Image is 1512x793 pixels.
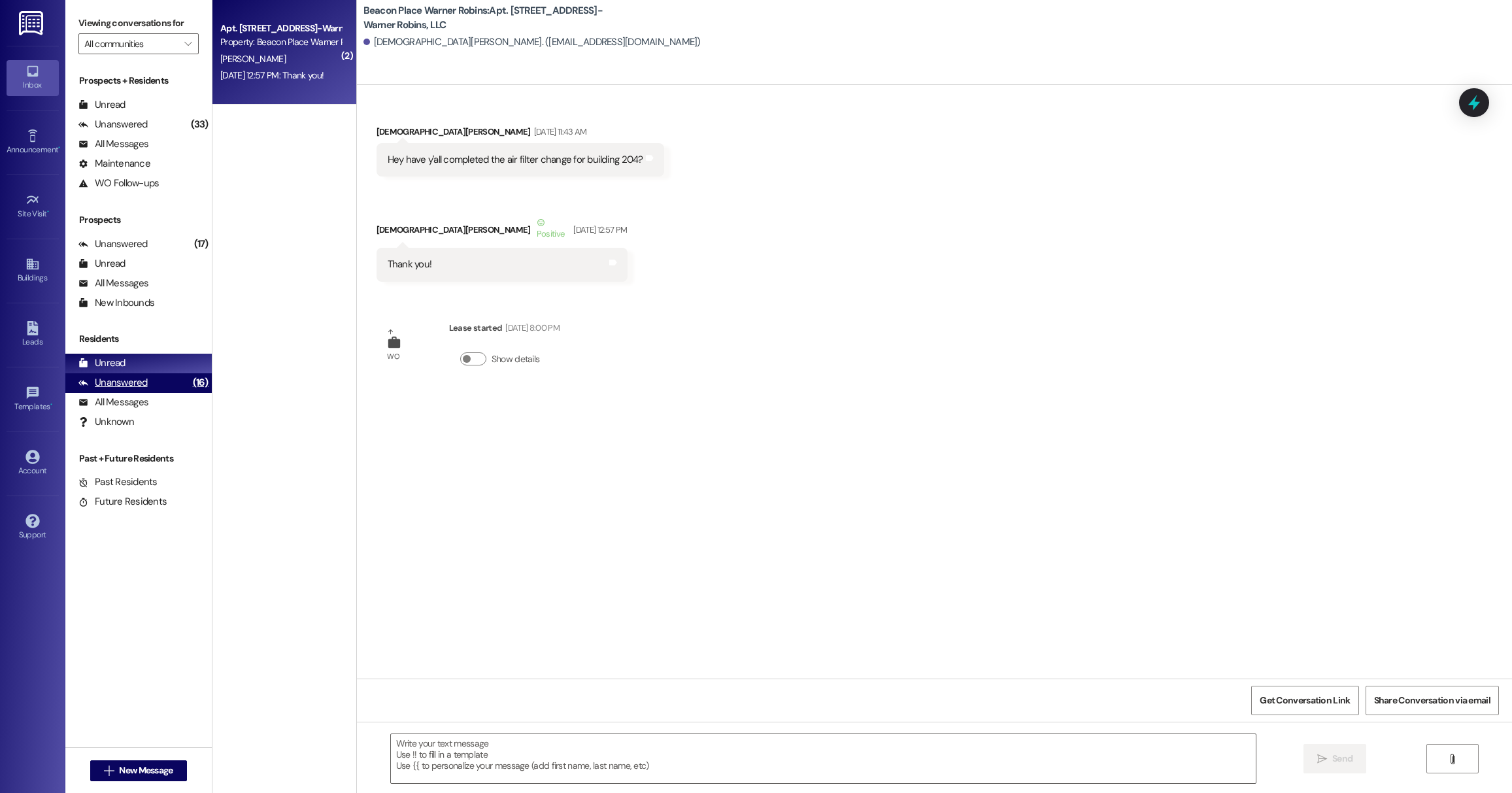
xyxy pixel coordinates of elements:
i:  [1317,754,1327,764]
div: All Messages [78,277,148,290]
div: [DATE] 12:57 PM: Thank you! [220,69,324,81]
div: [DATE] 8:00 PM [502,321,560,335]
div: Prospects + Residents [65,74,212,88]
div: (16) [190,373,212,393]
div: Unread [78,257,126,271]
div: WO Follow-ups [78,177,159,190]
img: ResiDesk Logo [19,11,46,35]
span: • [47,207,49,216]
span: Send [1332,752,1352,766]
a: Leads [7,317,59,352]
input: All communities [84,33,178,54]
button: Share Conversation via email [1366,686,1499,715]
div: WO [387,350,399,363]
div: Lease started [449,321,560,339]
button: Get Conversation Link [1251,686,1358,715]
div: Future Residents [78,495,167,509]
i:  [104,766,114,776]
div: [DEMOGRAPHIC_DATA][PERSON_NAME]. ([EMAIL_ADDRESS][DOMAIN_NAME]) [363,35,701,49]
div: New Inbounds [78,296,154,310]
a: Site Visit • [7,189,59,224]
div: Property: Beacon Place Warner Robins [220,35,341,49]
label: Viewing conversations for [78,13,199,33]
span: • [50,400,52,409]
a: Templates • [7,382,59,417]
div: All Messages [78,396,148,409]
div: [DEMOGRAPHIC_DATA][PERSON_NAME] [377,216,628,248]
span: • [58,143,60,152]
div: Unanswered [78,237,148,251]
div: Past Residents [78,475,158,489]
div: Prospects [65,213,212,227]
a: Buildings [7,253,59,288]
span: [PERSON_NAME] [220,53,286,65]
button: Send [1303,744,1367,773]
span: Share Conversation via email [1374,694,1490,707]
a: Account [7,446,59,481]
div: Hey have y'all completed the air filter change for building 204? [388,153,643,167]
b: Beacon Place Warner Robins: Apt. [STREET_ADDRESS]-Warner Robins, LLC [363,4,625,32]
a: Support [7,510,59,545]
div: Unread [78,356,126,370]
div: All Messages [78,137,148,151]
div: Thank you! [388,258,432,271]
div: [DATE] 11:43 AM [531,125,587,139]
button: New Message [90,760,187,781]
div: Unanswered [78,376,148,390]
span: Get Conversation Link [1260,694,1350,707]
div: Maintenance [78,157,150,171]
div: Residents [65,332,212,346]
div: [DEMOGRAPHIC_DATA][PERSON_NAME] [377,125,664,143]
div: (17) [191,234,212,254]
div: [DATE] 12:57 PM [570,223,627,237]
div: Unknown [78,415,134,429]
i:  [1447,754,1457,764]
i:  [184,39,192,49]
div: Unread [78,98,126,112]
div: Positive [534,216,567,243]
div: (33) [188,114,212,135]
label: Show details [492,352,540,366]
div: Unanswered [78,118,148,131]
div: Past + Future Residents [65,452,212,465]
a: Inbox [7,60,59,95]
span: New Message [119,764,173,777]
div: Apt. [STREET_ADDRESS]-Warner Robins, LLC [220,22,341,35]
